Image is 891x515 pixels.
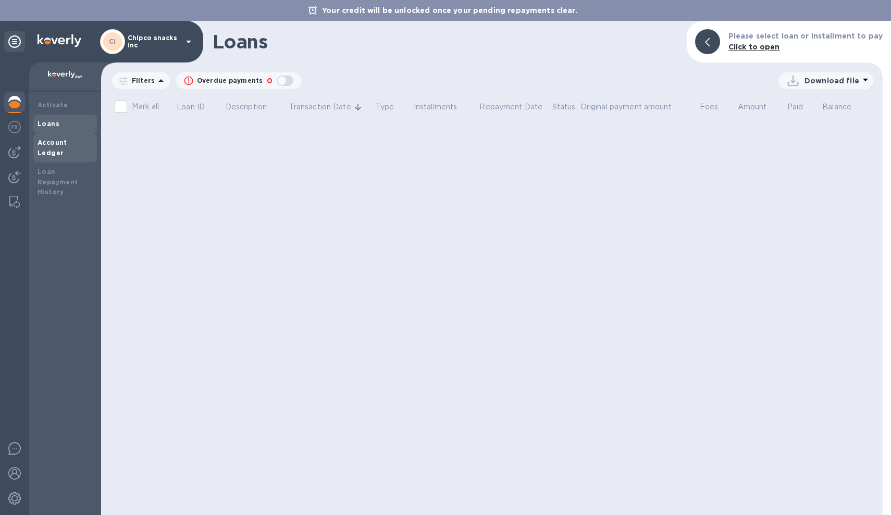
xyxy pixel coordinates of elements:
[109,37,116,45] b: CI
[289,102,351,112] p: Transaction Date
[226,102,267,112] p: Description
[177,102,218,112] span: Loan ID
[376,102,394,112] p: Type
[787,102,803,112] p: Paid
[738,102,781,112] span: Amount
[728,43,780,51] b: Click to open
[787,102,817,112] span: Paid
[128,76,155,85] p: Filters
[132,101,159,112] p: Mark all
[580,102,685,112] span: Original payment amount
[38,168,78,196] b: Loan Repayment History
[128,34,180,49] p: Chipco snacks inc
[376,102,408,112] span: Type
[177,102,205,112] p: Loan ID
[4,31,25,52] div: Unpin categories
[38,34,81,47] img: Logo
[822,102,851,112] p: Balance
[700,102,719,112] p: Fees
[322,6,577,15] b: Your credit will be unlocked once your pending repayments clear.
[805,76,859,86] p: Download file
[8,121,21,133] img: Foreign exchange
[552,102,576,112] p: Status
[580,102,672,112] p: Original payment amount
[738,102,767,112] p: Amount
[822,102,865,112] span: Balance
[197,76,263,85] p: Overdue payments
[700,102,732,112] span: Fees
[414,102,457,112] p: Installments
[38,139,67,157] b: Account Ledger
[38,120,59,128] b: Loans
[176,72,302,89] button: Overdue payments0
[267,76,273,86] p: 0
[213,31,678,53] h1: Loans
[226,102,280,112] span: Description
[728,32,883,40] b: Please select loan or installment to pay
[414,102,471,112] span: Installments
[38,101,68,109] b: Activate
[289,102,365,112] span: Transaction Date
[479,102,542,112] p: Repayment Date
